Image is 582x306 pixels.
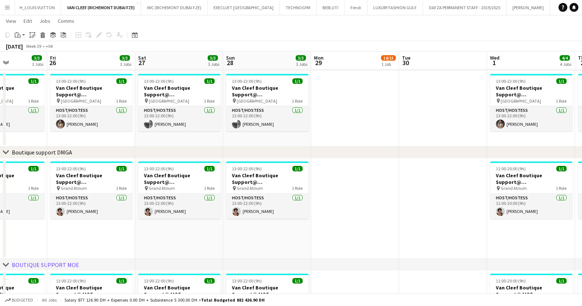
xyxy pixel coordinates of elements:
button: VAN CLEEF (RICHEMONT DUBAI FZE) [61,0,141,15]
div: +04 [46,43,53,49]
div: Boutique support DMGA [12,149,72,156]
div: BOUTIQUE SUPPORT MOE [12,261,79,268]
button: Budgeted [4,296,34,304]
span: Edit [24,18,32,24]
a: View [3,16,19,26]
button: Fendi [345,0,367,15]
span: Jobs [39,18,50,24]
span: View [6,18,16,24]
a: Edit [21,16,35,26]
div: [DATE] [6,43,23,50]
span: All jobs [40,297,58,303]
button: DAFZA PERMANENT STAFF - 2019/2025 [423,0,507,15]
button: IWC (RICHEMONT DUBAI FZE) [141,0,208,15]
span: Week 39 [24,43,43,49]
button: EXECUJET [GEOGRAPHIC_DATA] [208,0,280,15]
button: H_LOUIS VUITTON [14,0,61,15]
span: Comms [58,18,74,24]
a: Jobs [36,16,53,26]
div: Boutique Support DMFA [12,61,71,69]
span: Budgeted [12,298,33,303]
a: Comms [55,16,77,26]
button: TECHNOGYM [280,0,317,15]
button: [PERSON_NAME] [507,0,550,15]
span: Total Budgeted 882 426.90 DH [201,297,265,303]
button: BERLUTI [317,0,345,15]
div: Salary 877 126.90 DH + Expenses 0.00 DH + Subsistence 5 300.00 DH = [64,297,265,303]
button: LUXURY FASHION GULF [367,0,423,15]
